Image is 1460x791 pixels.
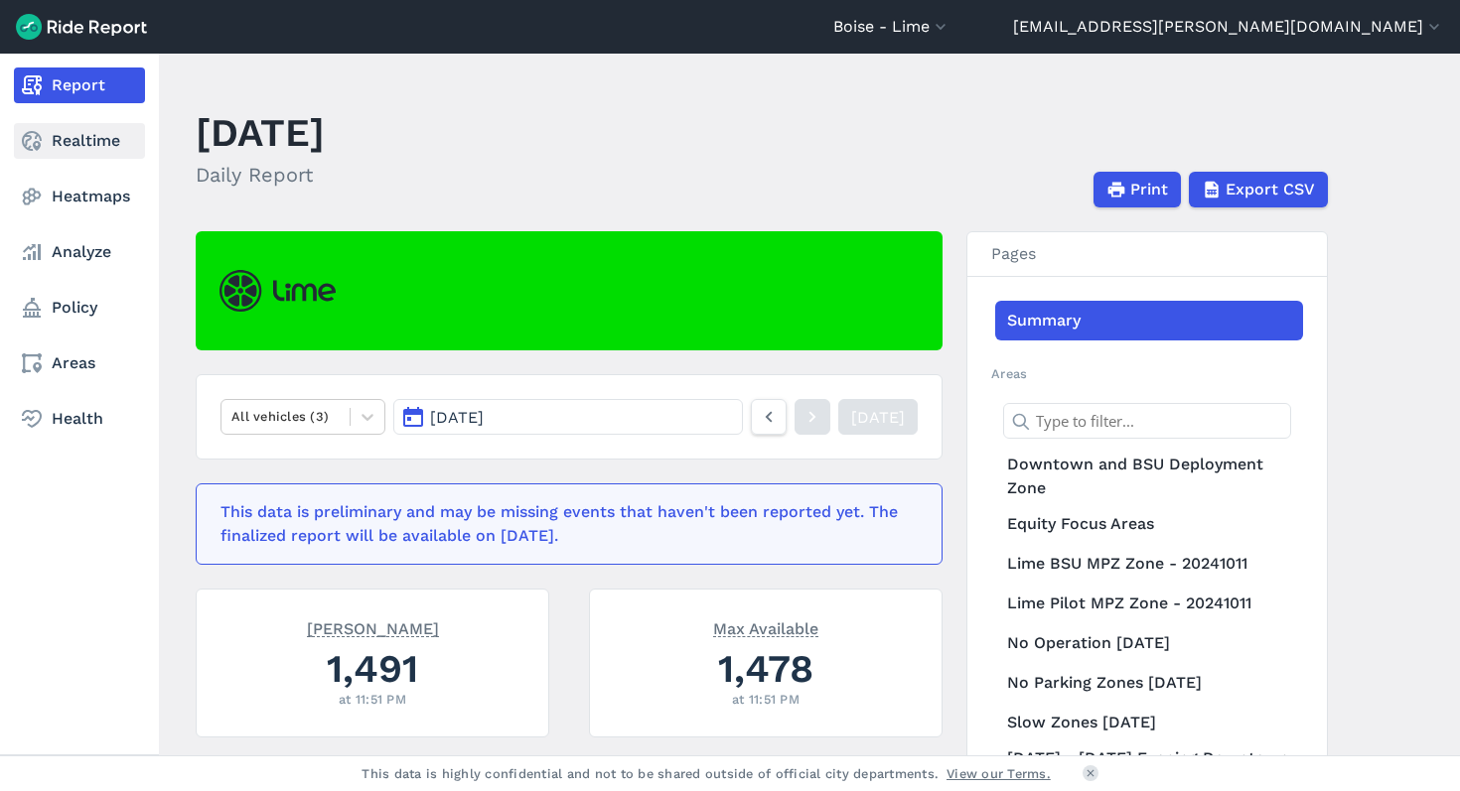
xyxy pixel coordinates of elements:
[995,449,1303,504] a: Downtown and BSU Deployment Zone
[1226,178,1315,201] span: Export CSV
[1013,15,1444,39] button: [EMAIL_ADDRESS][PERSON_NAME][DOMAIN_NAME]
[947,764,1051,783] a: View our Terms.
[1130,178,1168,201] span: Print
[838,399,918,435] a: [DATE]
[220,641,524,696] div: 1,491
[995,584,1303,623] a: Lime Pilot MPZ Zone - 20241011
[196,105,325,160] h1: [DATE]
[14,401,145,437] a: Health
[1094,172,1181,207] button: Print
[14,234,145,270] a: Analyze
[967,232,1327,277] h3: Pages
[995,623,1303,663] a: No Operation [DATE]
[14,67,145,103] a: Report
[995,663,1303,703] a: No Parking Zones [DATE]
[14,290,145,326] a: Policy
[1003,403,1291,439] input: Type to filter...
[14,123,145,159] a: Realtime
[307,617,439,637] span: [PERSON_NAME]
[995,504,1303,544] a: Equity Focus Areas
[991,364,1303,383] h2: Areas
[219,270,336,312] img: Lime
[393,399,743,435] button: [DATE]
[995,544,1303,584] a: Lime BSU MPZ Zone - 20241011
[614,690,918,709] div: at 11:51 PM
[196,160,325,190] h2: Daily Report
[220,500,906,548] div: This data is preliminary and may be missing events that haven't been reported yet. The finalized ...
[713,617,818,637] span: Max Available
[16,14,147,40] img: Ride Report
[1189,172,1328,207] button: Export CSV
[14,179,145,214] a: Heatmaps
[220,690,524,709] div: at 11:51 PM
[14,345,145,381] a: Areas
[995,703,1303,742] a: Slow Zones [DATE]
[995,301,1303,340] a: Summary
[430,408,484,427] span: [DATE]
[833,15,950,39] button: Boise - Lime
[614,641,918,696] div: 1,478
